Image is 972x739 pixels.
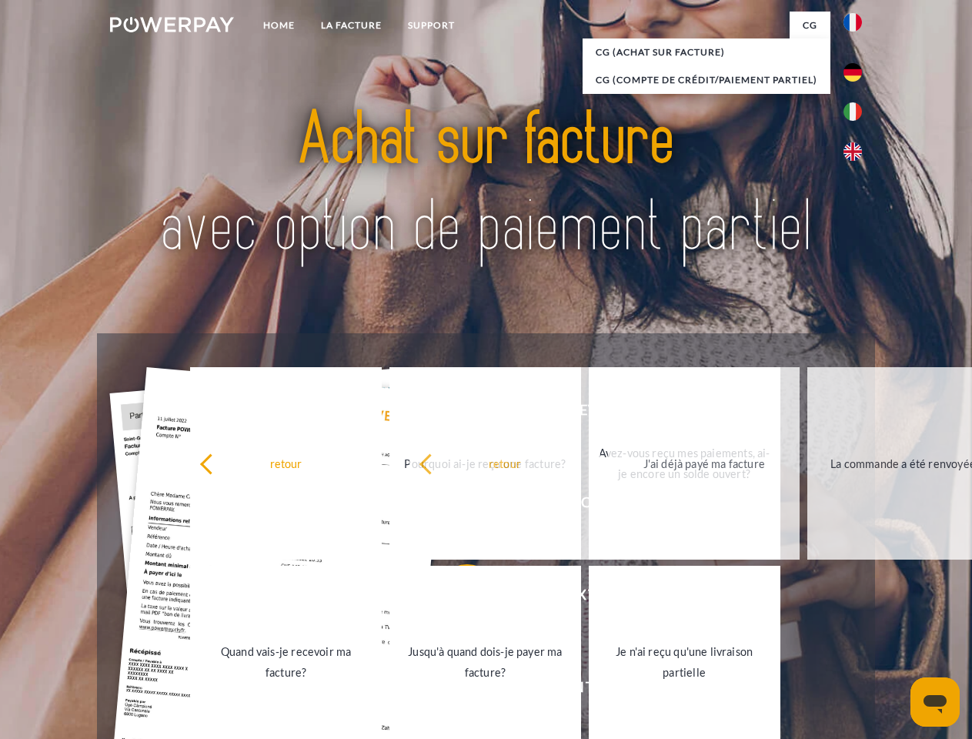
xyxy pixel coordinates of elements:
img: en [843,142,862,161]
img: title-powerpay_fr.svg [147,74,825,295]
div: retour [419,453,592,473]
div: Jusqu'à quand dois-je payer ma facture? [399,641,572,683]
a: CG (Compte de crédit/paiement partiel) [583,66,830,94]
a: CG [790,12,830,39]
div: Quand vais-je recevoir ma facture? [199,641,372,683]
iframe: Bouton de lancement de la fenêtre de messagerie [910,677,960,727]
a: CG (achat sur facture) [583,38,830,66]
div: Je n'ai reçu qu'une livraison partielle [598,641,771,683]
img: logo-powerpay-white.svg [110,17,234,32]
img: it [843,102,862,121]
div: retour [199,453,372,473]
a: Home [250,12,308,39]
a: Support [395,12,468,39]
a: LA FACTURE [308,12,395,39]
img: de [843,63,862,82]
img: fr [843,13,862,32]
div: J'ai déjà payé ma facture [617,453,790,473]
